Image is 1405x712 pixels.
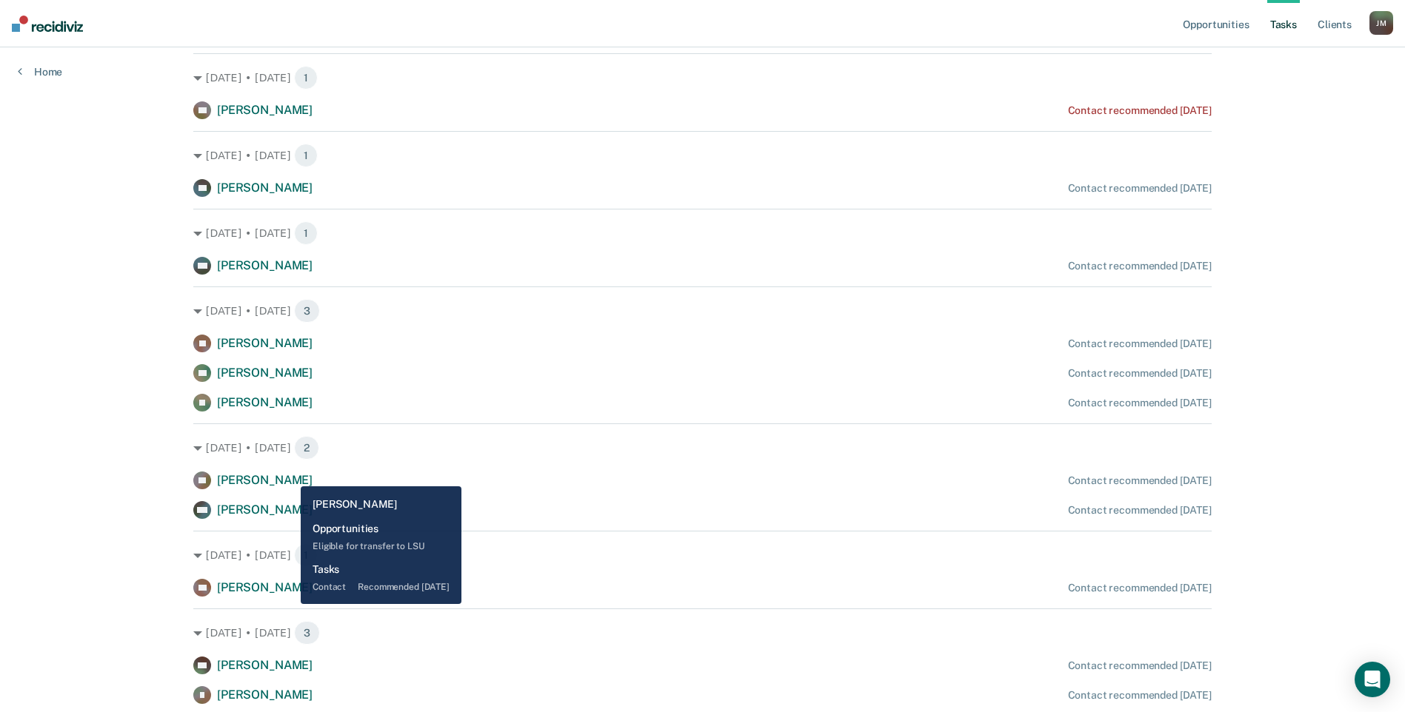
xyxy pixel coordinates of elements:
[193,144,1212,167] div: [DATE] • [DATE] 1
[12,16,83,32] img: Recidiviz
[1068,689,1212,702] div: Contact recommended [DATE]
[193,621,1212,645] div: [DATE] • [DATE] 3
[193,299,1212,323] div: [DATE] • [DATE] 3
[193,66,1212,90] div: [DATE] • [DATE] 1
[294,621,320,645] span: 3
[217,258,313,272] span: [PERSON_NAME]
[1068,182,1212,195] div: Contact recommended [DATE]
[18,65,62,78] a: Home
[1068,582,1212,594] div: Contact recommended [DATE]
[193,436,1212,460] div: [DATE] • [DATE] 2
[294,299,320,323] span: 3
[217,336,313,350] span: [PERSON_NAME]
[217,103,313,117] span: [PERSON_NAME]
[217,658,313,672] span: [PERSON_NAME]
[217,395,313,409] span: [PERSON_NAME]
[1068,337,1212,350] div: Contact recommended [DATE]
[217,688,313,702] span: [PERSON_NAME]
[1355,662,1390,697] div: Open Intercom Messenger
[1068,397,1212,409] div: Contact recommended [DATE]
[1068,367,1212,380] div: Contact recommended [DATE]
[294,66,318,90] span: 1
[217,503,313,517] span: [PERSON_NAME]
[1369,11,1393,35] div: J M
[1068,659,1212,672] div: Contact recommended [DATE]
[294,543,318,567] span: 1
[1068,474,1212,487] div: Contact recommended [DATE]
[193,221,1212,245] div: [DATE] • [DATE] 1
[294,436,319,460] span: 2
[217,181,313,195] span: [PERSON_NAME]
[294,221,318,245] span: 1
[193,543,1212,567] div: [DATE] • [DATE] 1
[1068,260,1212,272] div: Contact recommended [DATE]
[217,580,313,594] span: [PERSON_NAME]
[1068,104,1212,117] div: Contact recommended [DATE]
[1369,11,1393,35] button: JM
[1068,504,1212,517] div: Contact recommended [DATE]
[217,473,313,487] span: [PERSON_NAME]
[217,366,313,380] span: [PERSON_NAME]
[294,144,318,167] span: 1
